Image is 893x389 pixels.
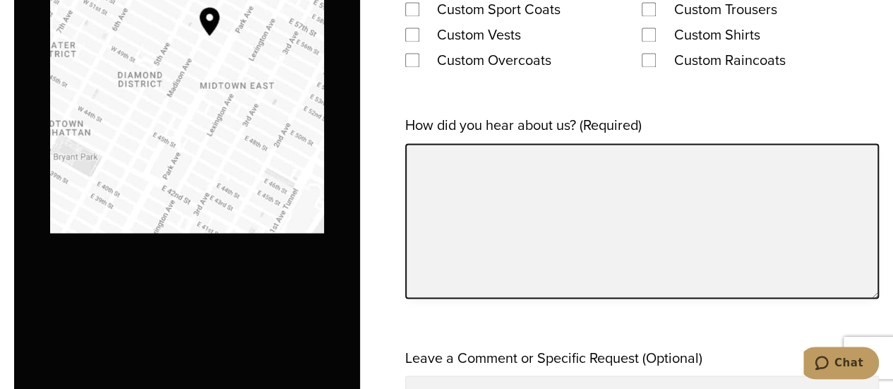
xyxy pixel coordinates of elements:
iframe: Opens a widget where you can chat to one of our agents [803,347,879,382]
label: Custom Shirts [659,22,774,47]
label: Custom Overcoats [423,47,565,73]
label: Custom Vests [423,22,535,47]
label: Leave a Comment or Specific Request (Optional) [405,345,702,370]
label: Custom Raincoats [659,47,799,73]
label: How did you hear about us? (Required) [405,112,642,138]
